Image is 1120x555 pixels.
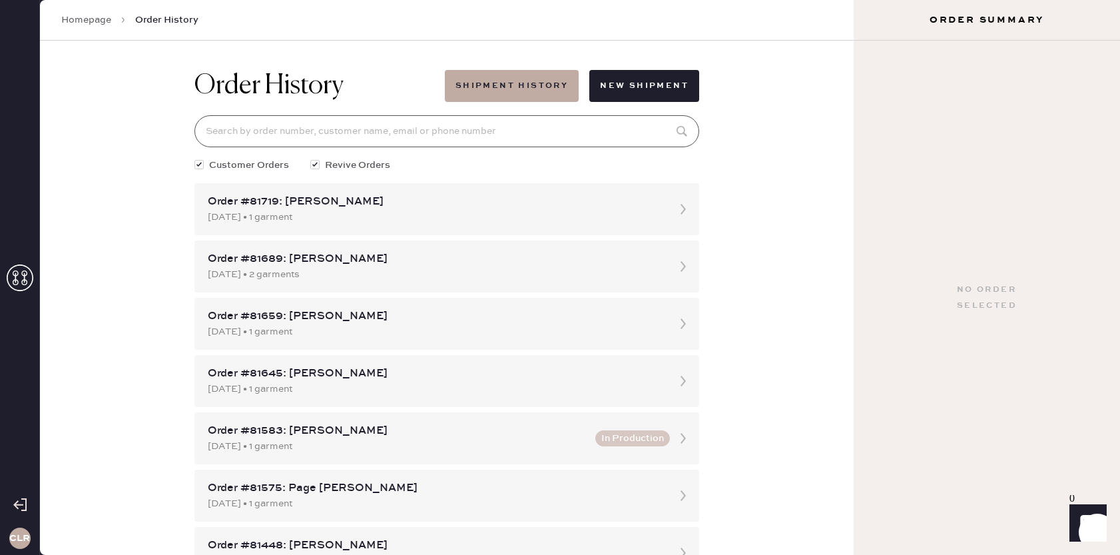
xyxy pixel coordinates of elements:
[43,243,132,260] td: 906967
[509,523,608,534] img: logo
[325,158,390,173] span: Revive Orders
[43,381,1075,397] div: Shipment Summary
[43,89,1075,105] div: Packing slip
[1018,243,1075,260] td: 1
[43,225,132,243] th: ID
[43,413,1075,429] div: Reformation Customer Love
[208,496,662,511] div: [DATE] • 1 garment
[194,115,699,147] input: Search by order number, customer name, email or phone number
[208,324,662,339] div: [DATE] • 1 garment
[509,263,608,274] img: Logo
[43,472,190,489] th: ID
[433,472,816,489] th: Customer
[208,382,662,396] div: [DATE] • 1 garment
[539,16,579,56] img: logo
[194,70,344,102] h1: Order History
[208,480,662,496] div: Order #81575: Page [PERSON_NAME]
[208,210,662,225] div: [DATE] • 1 garment
[61,13,111,27] a: Homepage
[208,366,662,382] div: Order #81645: [PERSON_NAME]
[1018,225,1075,243] th: QTY
[9,534,30,543] h3: CLR
[816,489,1075,506] td: 1
[43,489,190,506] td: 81720
[43,105,1075,121] div: Order # 81720
[854,13,1120,27] h3: Order Summary
[589,70,699,102] button: New Shipment
[135,13,198,27] span: Order History
[595,430,670,446] button: In Production
[43,397,1075,413] div: Shipment #105646
[190,472,433,489] th: Order Date
[43,157,1075,205] div: # 87480 [PERSON_NAME] [PERSON_NAME] [EMAIL_ADDRESS][DOMAIN_NAME]
[208,251,662,267] div: Order #81689: [PERSON_NAME]
[190,489,433,506] td: [DATE]
[43,141,1075,157] div: Customer information
[132,243,1018,260] td: Jeans - Reformation - Val 90s Mid Rise Straight Jeans [US_STATE] - Size: 25
[208,194,662,210] div: Order #81719: [PERSON_NAME]
[208,267,662,282] div: [DATE] • 2 garments
[208,423,587,439] div: Order #81583: [PERSON_NAME]
[209,158,289,173] span: Customer Orders
[433,489,816,506] td: [PERSON_NAME]
[208,538,662,554] div: Order #81448: [PERSON_NAME]
[539,308,579,348] img: logo
[1057,495,1114,552] iframe: Front Chat
[957,282,1017,314] div: No order selected
[816,472,1075,489] th: # Garments
[208,308,662,324] div: Order #81659: [PERSON_NAME]
[208,439,587,454] div: [DATE] • 1 garment
[132,225,1018,243] th: Description
[43,449,1075,465] div: Orders In Shipment :
[445,70,579,102] button: Shipment History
